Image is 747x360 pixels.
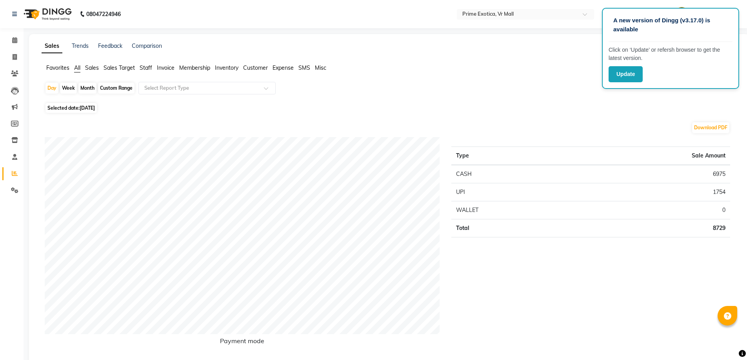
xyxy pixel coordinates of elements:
iframe: chat widget [714,329,739,352]
td: WALLET [451,201,569,219]
div: Month [78,83,96,94]
td: 8729 [570,219,730,237]
span: Selected date: [45,103,97,113]
b: 08047224946 [86,3,121,25]
span: All [74,64,80,71]
span: Invoice [157,64,174,71]
div: Day [45,83,58,94]
td: 6975 [570,165,730,183]
span: Staff [140,64,152,71]
div: Week [60,83,77,94]
span: Sales Target [104,64,135,71]
td: CASH [451,165,569,183]
button: Download PDF [692,122,729,133]
span: Favorites [46,64,69,71]
h6: Payment mode [45,337,440,348]
td: 0 [570,201,730,219]
span: Misc [315,64,326,71]
span: Sales [85,64,99,71]
a: Comparison [132,42,162,49]
p: A new version of Dingg (v3.17.0) is available [613,16,728,34]
button: Update [609,66,643,82]
span: Inventory [215,64,238,71]
td: 1754 [570,183,730,201]
p: Click on ‘Update’ or refersh browser to get the latest version. [609,46,732,62]
div: Custom Range [98,83,134,94]
span: [DATE] [80,105,95,111]
a: Trends [72,42,89,49]
span: SMS [298,64,310,71]
img: Admin VR Mall [675,7,689,21]
td: UPI [451,183,569,201]
img: logo [20,3,74,25]
th: Sale Amount [570,147,730,165]
span: Expense [273,64,294,71]
td: Total [451,219,569,237]
th: Type [451,147,569,165]
span: Customer [243,64,268,71]
a: Sales [42,39,62,53]
span: Membership [179,64,210,71]
a: Feedback [98,42,122,49]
